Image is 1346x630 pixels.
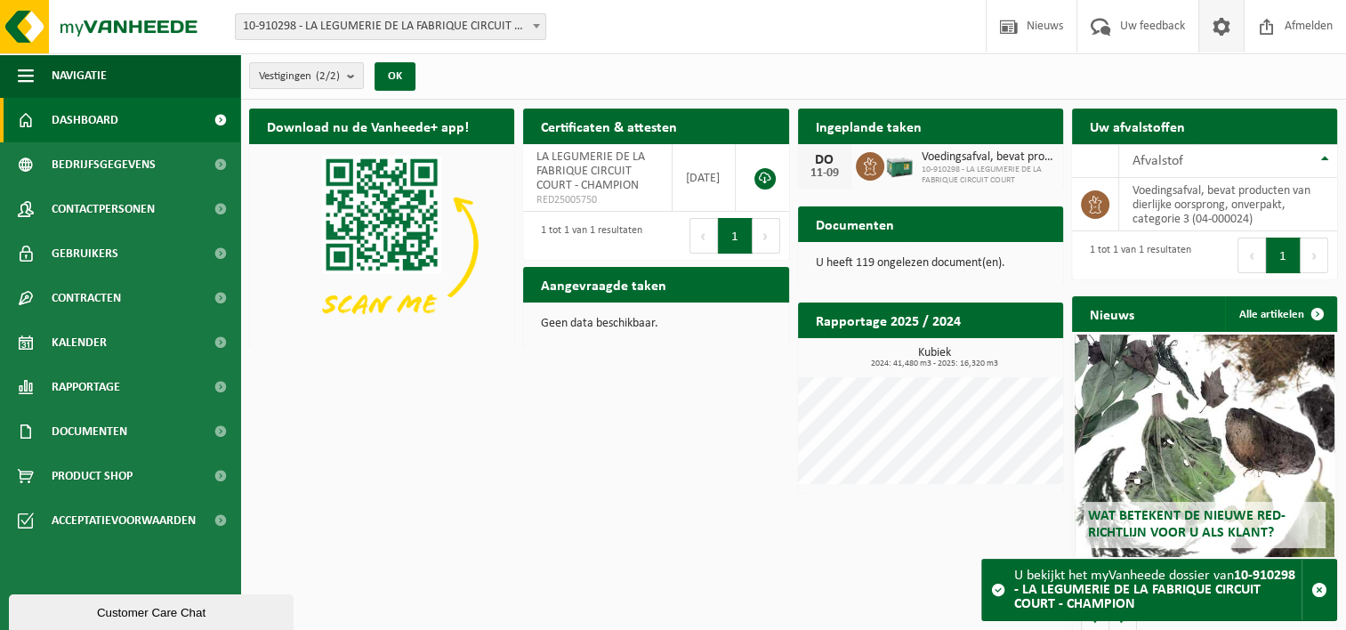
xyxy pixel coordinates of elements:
[1301,238,1328,273] button: Next
[798,303,979,337] h2: Rapportage 2025 / 2024
[52,231,118,276] span: Gebruikers
[541,318,770,330] p: Geen data beschikbaar.
[52,98,118,142] span: Dashboard
[52,409,127,454] span: Documenten
[249,62,364,89] button: Vestigingen(2/2)
[1132,154,1183,168] span: Afvalstof
[52,454,133,498] span: Product Shop
[52,365,120,409] span: Rapportage
[798,206,912,241] h2: Documenten
[249,109,487,143] h2: Download nu de Vanheede+ app!
[536,193,658,207] span: RED25005750
[1119,178,1337,231] td: voedingsafval, bevat producten van dierlijke oorsprong, onverpakt, categorie 3 (04-000024)
[523,267,684,302] h2: Aangevraagde taken
[532,216,642,255] div: 1 tot 1 van 1 resultaten
[689,218,718,254] button: Previous
[1237,238,1266,273] button: Previous
[922,165,1054,186] span: 10-910298 - LA LEGUMERIE DE LA FABRIQUE CIRCUIT COURT
[52,142,156,187] span: Bedrijfsgegevens
[249,144,514,343] img: Download de VHEPlus App
[235,13,546,40] span: 10-910298 - LA LEGUMERIE DE LA FABRIQUE CIRCUIT COURT - CHAMPION
[753,218,780,254] button: Next
[1225,296,1335,332] a: Alle artikelen
[316,70,340,82] count: (2/2)
[1266,238,1301,273] button: 1
[1072,296,1152,331] h2: Nieuws
[807,167,842,180] div: 11-09
[1072,109,1203,143] h2: Uw afvalstoffen
[1075,335,1334,557] a: Wat betekent de nieuwe RED-richtlijn voor u als klant?
[673,144,736,212] td: [DATE]
[536,150,645,192] span: LA LEGUMERIE DE LA FABRIQUE CIRCUIT COURT - CHAMPION
[52,498,196,543] span: Acceptatievoorwaarden
[1014,560,1302,620] div: U bekijkt het myVanheede dossier van
[1081,236,1191,275] div: 1 tot 1 van 1 resultaten
[375,62,415,91] button: OK
[9,591,297,630] iframe: chat widget
[52,53,107,98] span: Navigatie
[807,153,842,167] div: DO
[236,14,545,39] span: 10-910298 - LA LEGUMERIE DE LA FABRIQUE CIRCUIT COURT - CHAMPION
[718,218,753,254] button: 1
[884,149,915,180] img: PB-LB-0680-HPE-GN-01
[922,150,1054,165] span: Voedingsafval, bevat producten van dierlijke oorsprong, onverpakt, categorie 3
[52,187,155,231] span: Contactpersonen
[798,109,939,143] h2: Ingeplande taken
[52,276,121,320] span: Contracten
[1088,509,1286,540] span: Wat betekent de nieuwe RED-richtlijn voor u als klant?
[816,257,1045,270] p: U heeft 119 ongelezen document(en).
[1014,569,1295,611] strong: 10-910298 - LA LEGUMERIE DE LA FABRIQUE CIRCUIT COURT - CHAMPION
[259,63,340,90] span: Vestigingen
[807,347,1063,368] h3: Kubiek
[52,320,107,365] span: Kalender
[523,109,695,143] h2: Certificaten & attesten
[931,337,1061,373] a: Bekijk rapportage
[807,359,1063,368] span: 2024: 41,480 m3 - 2025: 16,320 m3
